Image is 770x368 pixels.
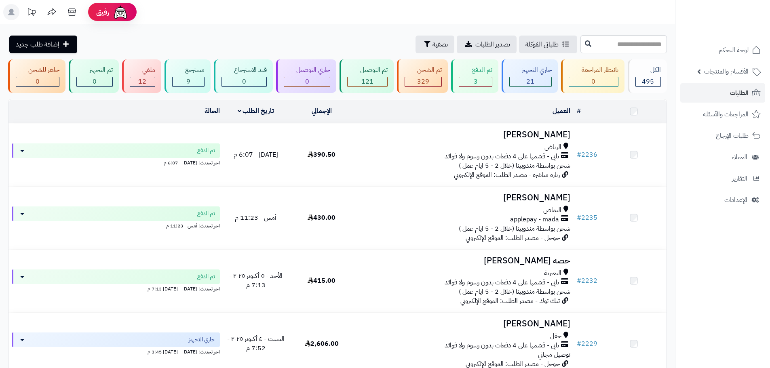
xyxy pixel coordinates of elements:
[680,126,765,145] a: طلبات الإرجاع
[238,106,274,116] a: تاريخ الطلب
[9,36,77,53] a: إضافة طلب جديد
[680,147,765,167] a: العملاء
[459,161,570,170] span: شحن بواسطة مندوبينا (خلال 2 - 5 ايام عمل )
[305,339,339,349] span: 2,606.00
[577,213,597,223] a: #2235
[12,221,220,229] div: اخر تحديث: أمس - 11:23 م
[445,341,559,350] span: تابي - قسّمها على 4 دفعات بدون رسوم ولا فوائد
[229,271,283,290] span: الأحد - ٥ أكتوبر ٢٠٢٥ - 7:13 م
[16,77,59,86] div: 0
[724,194,747,206] span: الإعدادات
[559,59,626,93] a: بانتظار المراجعة 0
[680,40,765,60] a: لوحة التحكم
[510,215,559,224] span: applepay - mada
[347,65,387,75] div: تم التوصيل
[457,36,517,53] a: تصدير الطلبات
[715,21,762,38] img: logo-2.png
[569,65,618,75] div: بانتظار المراجعة
[405,65,442,75] div: تم الشحن
[93,77,97,86] span: 0
[120,59,163,93] a: ملغي 12
[197,273,215,281] span: تم الدفع
[526,77,534,86] span: 21
[525,40,559,49] span: طلباتي المُوكلة
[445,152,559,161] span: تابي - قسّمها على 4 دفعات بدون رسوم ولا فوائد
[358,319,570,328] h3: [PERSON_NAME]
[76,65,112,75] div: تم التجهيز
[163,59,212,93] a: مسترجع 9
[172,65,204,75] div: مسترجع
[173,77,204,86] div: 9
[16,65,59,75] div: جاهز للشحن
[274,59,338,93] a: جاري التوصيل 0
[680,105,765,124] a: المراجعات والأسئلة
[130,65,155,75] div: ملغي
[21,4,42,22] a: تحديثات المنصة
[308,276,335,286] span: 415.00
[577,339,581,349] span: #
[577,150,581,160] span: #
[544,143,561,152] span: الرياض
[6,59,67,93] a: جاهز للشحن 0
[577,150,597,160] a: #2236
[284,65,330,75] div: جاري التوصيل
[312,106,332,116] a: الإجمالي
[550,332,561,341] span: حقل
[553,106,570,116] a: العميل
[305,77,309,86] span: 0
[358,193,570,202] h3: [PERSON_NAME]
[445,278,559,287] span: تابي - قسّمها على 4 دفعات بدون رسوم ولا فوائد
[626,59,669,93] a: الكل495
[348,77,387,86] div: 121
[719,44,749,56] span: لوحة التحكم
[227,334,285,353] span: السبت - ٤ أكتوبر ٢٠٢٥ - 7:52 م
[405,77,441,86] div: 329
[577,213,581,223] span: #
[112,4,129,20] img: ai-face.png
[197,147,215,155] span: تم الدفع
[361,77,373,86] span: 121
[284,77,330,86] div: 0
[308,150,335,160] span: 390.50
[358,256,570,265] h3: حصه [PERSON_NAME]
[577,106,581,116] a: #
[466,233,560,243] span: جوجل - مصدر الطلب: الموقع الإلكتروني
[449,59,500,93] a: تم الدفع 3
[212,59,274,93] a: قيد الاسترجاع 0
[543,206,561,215] span: النماص
[475,40,510,49] span: تصدير الطلبات
[338,59,395,93] a: تم التوصيل 121
[235,213,276,223] span: أمس - 11:23 م
[308,213,335,223] span: 430.00
[96,7,109,17] span: رفيق
[680,169,765,188] a: التقارير
[591,77,595,86] span: 0
[67,59,120,93] a: تم التجهيز 0
[732,173,747,184] span: التقارير
[12,347,220,355] div: اخر تحديث: [DATE] - [DATE] 3:45 م
[197,210,215,218] span: تم الدفع
[703,109,749,120] span: المراجعات والأسئلة
[36,77,40,86] span: 0
[77,77,112,86] div: 0
[730,87,749,99] span: الطلبات
[732,151,747,163] span: العملاء
[222,77,266,86] div: 0
[544,269,561,278] span: النعيرية
[635,65,661,75] div: الكل
[186,77,190,86] span: 9
[510,77,551,86] div: 21
[474,77,478,86] span: 3
[130,77,155,86] div: 12
[459,224,570,233] span: شحن بواسطة مندوبينا (خلال 2 - 5 ايام عمل )
[509,65,552,75] div: جاري التجهيز
[138,77,146,86] span: 12
[459,65,492,75] div: تم الدفع
[680,190,765,210] a: الإعدادات
[242,77,246,86] span: 0
[459,287,570,297] span: شحن بواسطة مندوبينا (خلال 2 - 5 ايام عمل )
[642,77,654,86] span: 495
[454,170,560,180] span: زيارة مباشرة - مصدر الطلب: الموقع الإلكتروني
[12,284,220,292] div: اخر تحديث: [DATE] - [DATE] 7:13 م
[569,77,618,86] div: 0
